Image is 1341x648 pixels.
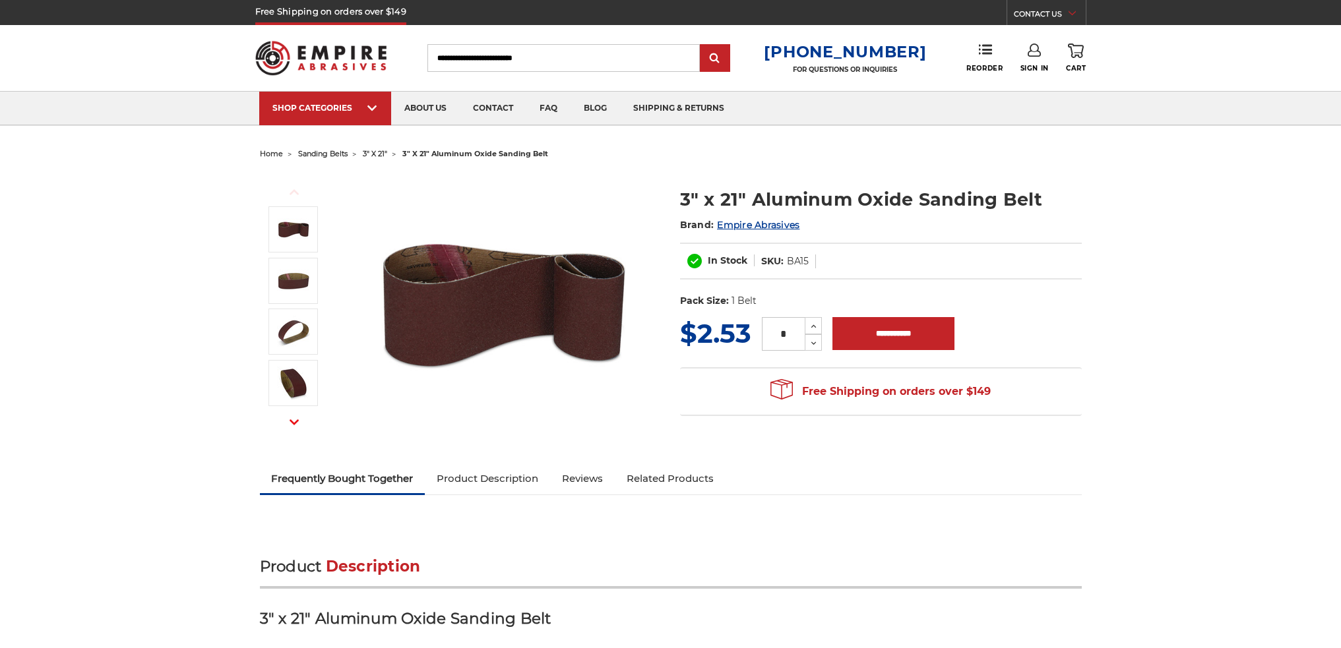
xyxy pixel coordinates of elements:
span: Free Shipping on orders over $149 [770,378,991,405]
img: Empire Abrasives [255,32,387,84]
a: Reviews [550,464,615,493]
a: shipping & returns [620,92,737,125]
div: SHOP CATEGORIES [272,103,378,113]
img: 3" x 21" Sanding Belt - AOX [277,367,310,399]
span: $2.53 [680,317,751,349]
img: 3" x 21" Aluminum Oxide Sanding Belt [277,213,310,246]
p: FOR QUESTIONS OR INQUIRIES [764,65,926,74]
a: Empire Abrasives [717,219,799,231]
input: Submit [702,45,728,72]
dd: BA15 [787,254,809,268]
span: Sign In [1020,64,1049,73]
dt: Pack Size: [680,294,729,308]
a: CONTACT US [1014,7,1086,25]
dd: 1 Belt [732,294,757,308]
h1: 3" x 21" Aluminum Oxide Sanding Belt [680,187,1082,212]
span: Cart [1066,64,1086,73]
h3: 3" x 21" Aluminum Oxide Sanding Belt [260,608,1082,638]
a: contact [460,92,526,125]
button: Previous [278,178,310,206]
a: Reorder [966,44,1003,72]
dt: SKU: [761,254,784,268]
a: [PHONE_NUMBER] [764,42,926,61]
span: Product [260,557,322,575]
span: In Stock [708,254,747,266]
a: faq [526,92,571,125]
a: about us [391,92,460,125]
span: Description [326,557,421,575]
a: Frequently Bought Together [260,464,425,493]
a: sanding belts [298,149,348,158]
a: Cart [1066,44,1086,73]
img: 3" x 21" Sanding Belt - Aluminum Oxide [277,264,310,297]
button: Next [278,407,310,436]
a: Product Description [425,464,550,493]
span: Brand: [680,219,714,231]
img: 3" x 21" AOX Sanding Belt [277,315,310,348]
img: 3" x 21" Aluminum Oxide Sanding Belt [373,173,637,436]
a: Related Products [615,464,726,493]
span: 3" x 21" aluminum oxide sanding belt [402,149,548,158]
a: blog [571,92,620,125]
a: 3" x 21" [363,149,387,158]
span: Reorder [966,64,1003,73]
a: home [260,149,283,158]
